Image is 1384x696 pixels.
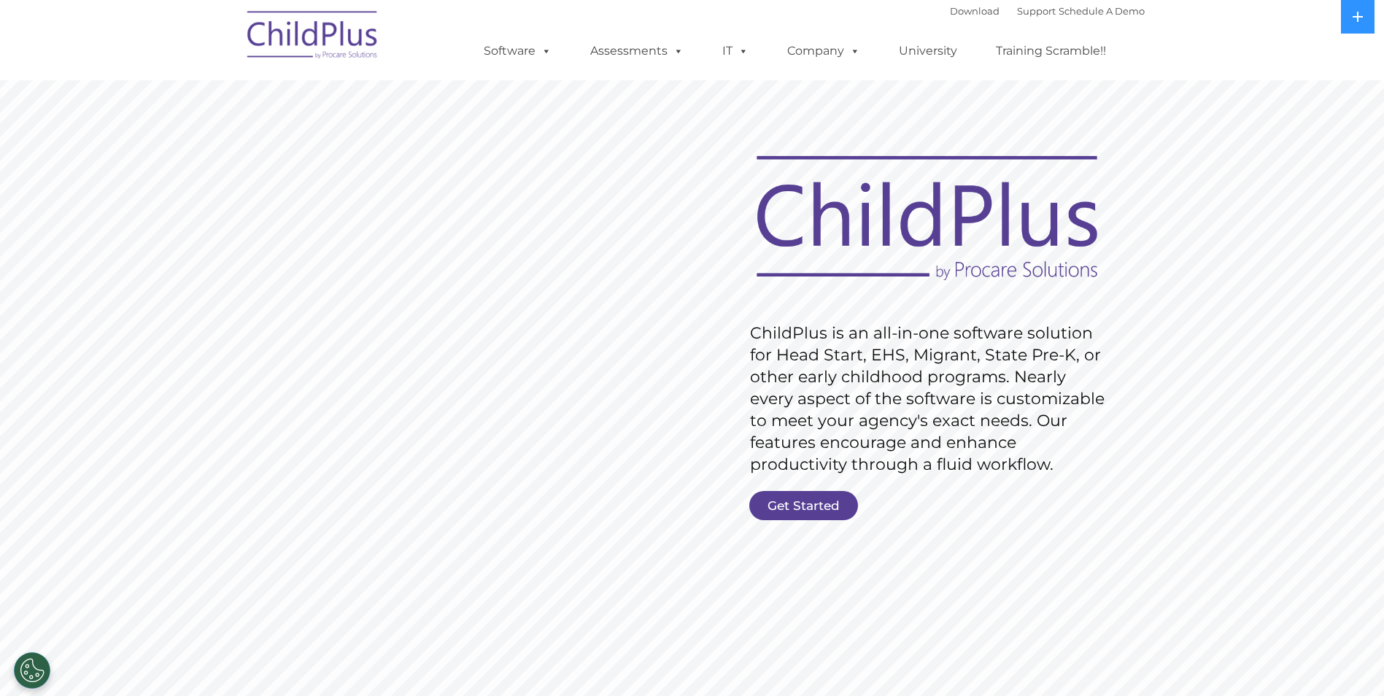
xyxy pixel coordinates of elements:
[1017,5,1056,17] a: Support
[576,36,698,66] a: Assessments
[1059,5,1145,17] a: Schedule A Demo
[773,36,875,66] a: Company
[950,5,1145,17] font: |
[950,5,1000,17] a: Download
[240,1,386,74] img: ChildPlus by Procare Solutions
[750,322,1112,476] rs-layer: ChildPlus is an all-in-one software solution for Head Start, EHS, Migrant, State Pre-K, or other ...
[708,36,763,66] a: IT
[884,36,972,66] a: University
[749,491,858,520] a: Get Started
[469,36,566,66] a: Software
[981,36,1121,66] a: Training Scramble!!
[14,652,50,689] button: Cookies Settings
